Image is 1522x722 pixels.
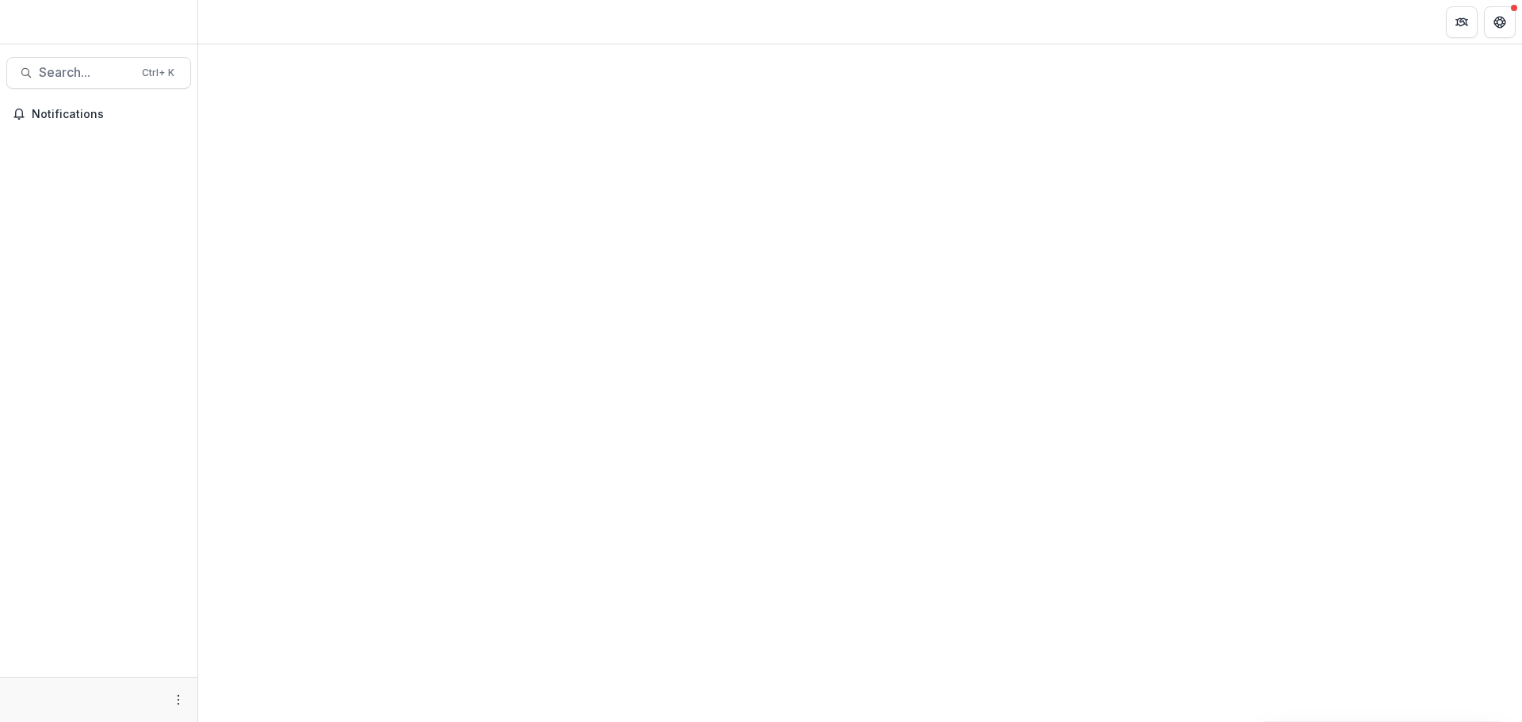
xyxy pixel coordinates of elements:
[39,65,132,80] span: Search...
[1484,6,1516,38] button: Get Help
[6,101,191,127] button: Notifications
[32,108,185,121] span: Notifications
[6,57,191,89] button: Search...
[1446,6,1478,38] button: Partners
[139,64,178,82] div: Ctrl + K
[169,690,188,709] button: More
[205,10,272,33] nav: breadcrumb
